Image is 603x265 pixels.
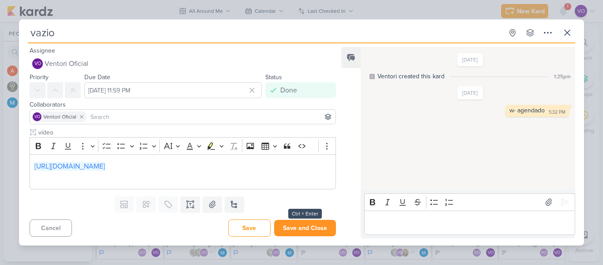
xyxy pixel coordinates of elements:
label: Due Date [84,73,110,81]
input: Select a date [84,82,262,98]
button: Cancel [30,219,72,237]
input: Search [89,111,334,122]
p: VO [34,115,40,119]
div: Editor editing area: main [30,154,336,189]
button: VO Ventori Oficial [30,56,336,72]
div: Ventori Oficial [32,58,43,69]
div: Done [280,85,297,96]
div: Editor toolbar [30,137,336,154]
div: Editor editing area: main [364,211,575,235]
div: Ventori created this kard [377,72,445,81]
div: 5:32 PM [549,109,565,116]
button: Done [265,82,336,98]
div: Editor toolbar [364,193,575,211]
p: VO [34,61,41,66]
input: Untitled text [37,128,336,137]
button: Save and Close [274,220,336,236]
div: w- agendado [509,107,545,114]
label: Status [265,73,282,81]
div: Ventori Oficial [33,112,41,121]
span: Ventori Oficial [45,58,88,69]
label: Priority [30,73,49,81]
a: [URL][DOMAIN_NAME] [34,162,105,171]
span: Ventori Oficial [43,113,76,121]
div: Ctrl + Enter [288,209,322,219]
div: 1:25pm [554,73,571,81]
label: Assignee [30,47,55,54]
input: Untitled Kard [28,25,503,41]
div: Collaborators [30,100,336,109]
button: Save [228,219,271,237]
